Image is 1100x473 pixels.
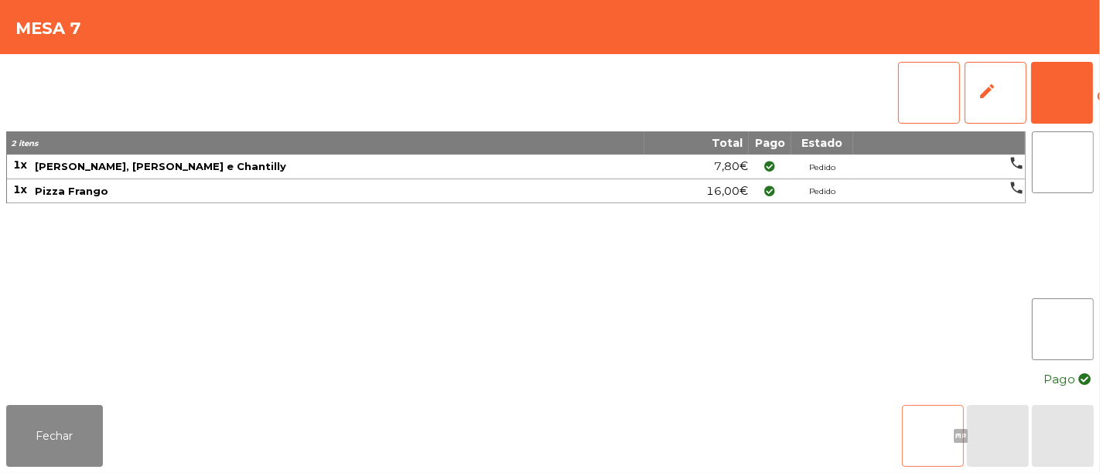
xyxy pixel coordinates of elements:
font: 16,00€ [706,184,748,198]
font: editar [978,82,1033,100]
font: Estado [802,136,843,150]
font: Pedido [809,186,835,196]
font: telefone_iphone [854,155,1024,171]
button: adicionar [1031,62,1093,124]
font: Pago [1044,372,1075,386]
font: 1x [13,158,27,172]
font: Pago [755,136,785,150]
font: arquivo [868,427,998,445]
font: 2 itens [11,138,38,148]
font: 7,80€ [714,159,748,173]
font: [PERSON_NAME], [PERSON_NAME] e Chantilly [35,160,286,172]
button: seta_para_cima [1032,131,1094,193]
font: 1x [13,182,27,196]
font: Fechar [36,429,73,443]
font: Total [712,136,743,150]
font: telefone_iphone [854,180,1024,196]
button: sincronização_alt [898,62,960,124]
font: Pedido [809,162,835,172]
button: Fechar [6,405,103,467]
font: Pizza Frango [35,185,108,197]
font: Mesa 7 [15,19,81,38]
button: seta_para_baixo [1032,298,1094,360]
button: arquivo [902,405,964,467]
button: editar [965,62,1027,124]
